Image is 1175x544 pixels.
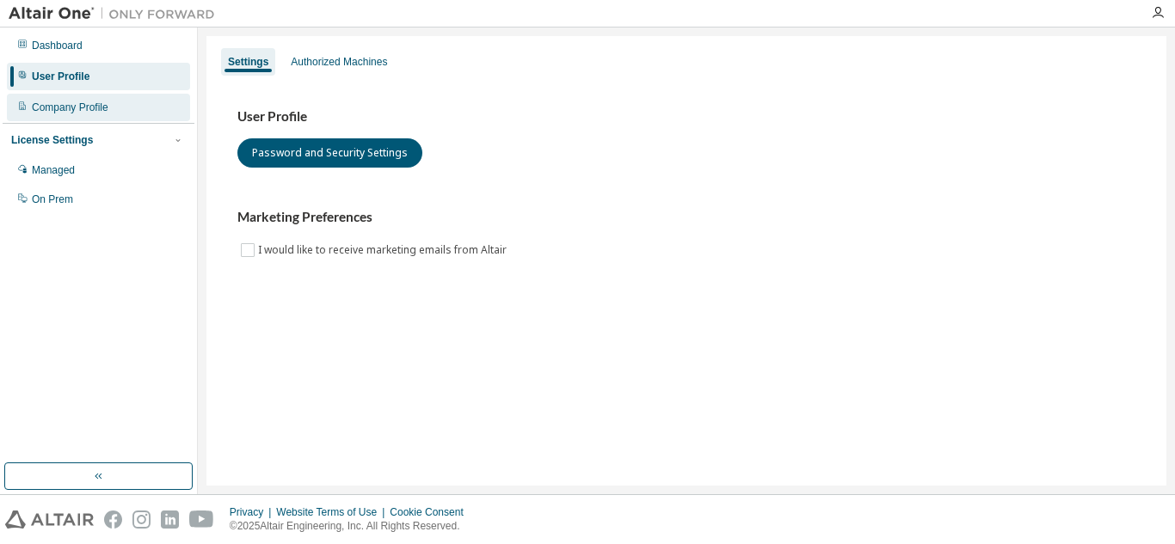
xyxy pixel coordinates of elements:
div: Dashboard [32,39,83,52]
div: Cookie Consent [390,505,473,519]
img: instagram.svg [132,510,151,529]
img: youtube.svg [189,510,214,529]
div: Authorized Machines [291,55,387,69]
div: License Settings [11,133,93,147]
img: linkedin.svg [161,510,179,529]
img: facebook.svg [104,510,122,529]
h3: User Profile [237,108,1135,125]
div: Managed [32,163,75,177]
label: I would like to receive marketing emails from Altair [258,240,510,260]
div: Privacy [230,505,276,519]
h3: Marketing Preferences [237,209,1135,226]
img: altair_logo.svg [5,510,94,529]
div: On Prem [32,193,73,206]
p: © 2025 Altair Engineering, Inc. All Rights Reserved. [230,519,474,534]
button: Password and Security Settings [237,138,422,168]
img: Altair One [9,5,224,22]
div: Website Terms of Use [276,505,390,519]
div: User Profile [32,70,89,83]
div: Company Profile [32,101,108,114]
div: Settings [228,55,268,69]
